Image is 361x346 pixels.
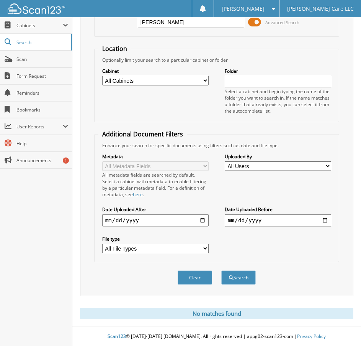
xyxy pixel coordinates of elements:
[16,90,68,96] span: Reminders
[63,157,69,164] div: 1
[16,56,68,62] span: Scan
[98,130,187,138] legend: Additional Document Filters
[225,206,331,213] label: Date Uploaded Before
[102,214,209,226] input: start
[225,88,331,114] div: Select a cabinet and begin typing the name of the folder you want to search in. If the name match...
[178,271,212,285] button: Clear
[16,107,68,113] span: Bookmarks
[16,73,68,79] span: Form Request
[98,57,335,63] div: Optionally limit your search to a particular cabinet or folder
[265,20,299,25] span: Advanced Search
[98,142,335,149] div: Enhance your search for specific documents using filters such as date and file type.
[222,7,265,11] span: [PERSON_NAME]
[297,333,326,339] a: Privacy Policy
[16,39,67,46] span: Search
[221,271,256,285] button: Search
[80,308,353,319] div: No matches found
[225,68,331,74] label: Folder
[102,172,209,198] div: All metadata fields are searched by default. Select a cabinet with metadata to enable filtering b...
[108,333,126,339] span: Scan123
[225,214,331,226] input: end
[16,123,63,130] span: User Reports
[16,22,63,29] span: Cabinets
[287,7,354,11] span: [PERSON_NAME] Care LLC
[98,44,131,53] legend: Location
[16,157,68,164] span: Announcements
[102,68,209,74] label: Cabinet
[102,206,209,213] label: Date Uploaded After
[72,327,361,346] div: © [DATE]-[DATE] [DOMAIN_NAME]. All rights reserved | appg02-scan123-com |
[8,3,65,14] img: scan123-logo-white.svg
[102,236,209,242] label: File type
[225,153,331,160] label: Uploaded By
[133,191,143,198] a: here
[16,140,68,147] span: Help
[102,153,209,160] label: Metadata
